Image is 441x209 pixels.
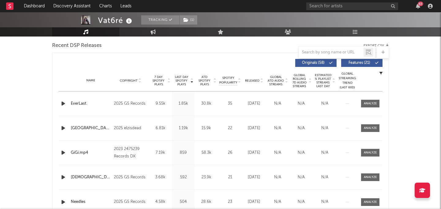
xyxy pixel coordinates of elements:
div: N/A [267,150,288,156]
div: 58.3k [196,150,216,156]
div: N/A [267,174,288,180]
div: 2025 G5 Records [114,198,147,206]
a: EverLast. [71,101,111,107]
button: Export CSV [364,44,389,48]
div: N/A [291,174,311,180]
div: 22 [219,125,241,131]
div: N/A [315,199,335,205]
input: Search by song name or URL [299,50,364,55]
div: 15.9k [196,125,216,131]
span: Copyright [120,79,138,83]
button: Tracking [141,15,179,25]
span: Recent DSP Releases [52,42,102,49]
div: N/A [315,125,335,131]
div: 7.19k [150,150,170,156]
div: 63 [418,2,423,6]
div: Vat6ré [98,15,134,25]
span: Global ATD Audio Streams [267,75,284,86]
span: ATD Spotify Plays [196,75,213,86]
button: 63 [416,4,420,9]
div: 592 [173,174,193,180]
button: (1) [180,15,197,25]
div: N/A [267,199,288,205]
a: GiGi.mp4 [71,150,111,156]
a: [GEOGRAPHIC_DATA] [71,125,111,131]
div: N/A [315,174,335,180]
span: Last Day Spotify Plays [173,75,190,86]
button: Originals(58) [295,59,337,67]
div: N/A [315,101,335,107]
div: 23.9k [196,174,216,180]
div: 6.81k [150,125,170,131]
span: Spotify Popularity [219,76,237,85]
div: 28.6k [196,199,216,205]
div: [DATE] [244,125,264,131]
span: Originals ( 58 ) [299,61,327,65]
span: Estimated % Playlist Streams Last Day [315,73,331,88]
div: N/A [315,150,335,156]
div: 1.85k [173,101,193,107]
div: N/A [291,150,311,156]
div: 3.68k [150,174,170,180]
div: 4.58k [150,199,170,205]
div: 1.19k [173,125,193,131]
div: 2025 G5 Records [114,174,147,181]
div: 21 [219,174,241,180]
div: 23 [219,199,241,205]
a: Needles [71,199,111,205]
button: Features(21) [341,59,383,67]
div: N/A [291,125,311,131]
div: 35 [219,101,241,107]
div: 2025 elzisdead [114,125,147,132]
div: N/A [291,101,311,107]
div: 859 [173,150,193,156]
div: [DATE] [244,199,264,205]
div: 504 [173,199,193,205]
span: Features ( 21 ) [345,61,373,65]
div: [DATE] [244,174,264,180]
div: 2023 2475239 Records DK [114,145,147,160]
div: Global Streaming Trend (Last 60D) [338,72,356,90]
div: Name [71,78,111,83]
a: [DEMOGRAPHIC_DATA] [71,174,111,180]
div: N/A [267,125,288,131]
div: 2025 G5 Records [114,100,147,107]
div: N/A [267,101,288,107]
span: Global Rolling 7D Audio Streams [291,73,308,88]
span: Released [245,79,259,83]
div: 9.55k [150,101,170,107]
input: Search for artists [306,2,398,10]
span: 7 Day Spotify Plays [150,75,167,86]
span: ( 1 ) [179,15,198,25]
div: [DATE] [244,101,264,107]
div: N/A [291,199,311,205]
div: 30.8k [196,101,216,107]
div: 26 [219,150,241,156]
div: [DATE] [244,150,264,156]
